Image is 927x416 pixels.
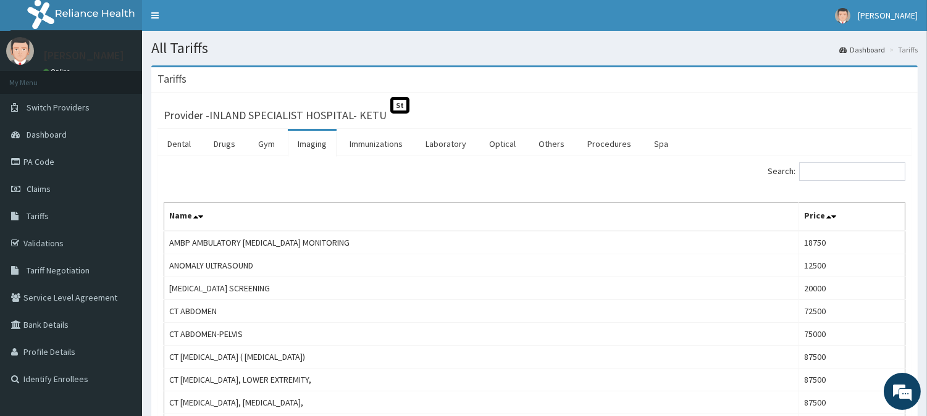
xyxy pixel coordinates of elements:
h1: All Tariffs [151,40,918,56]
span: Tariffs [27,210,49,222]
a: Online [43,67,73,76]
a: Drugs [204,131,245,157]
a: Gym [248,131,285,157]
h3: Tariffs [157,73,187,85]
div: Minimize live chat window [203,6,232,36]
div: Chat with us now [64,69,208,85]
a: Laboratory [416,131,476,157]
span: Claims [27,183,51,194]
span: We're online! [72,128,170,252]
span: Dashboard [27,129,67,140]
a: Imaging [288,131,337,157]
a: Spa [644,131,678,157]
textarea: Type your message and hit 'Enter' [6,281,235,325]
td: CT [MEDICAL_DATA], [MEDICAL_DATA], [164,391,799,414]
img: User Image [6,37,34,65]
img: d_794563401_company_1708531726252_794563401 [23,62,50,93]
td: 12500 [799,254,905,277]
img: User Image [835,8,850,23]
span: St [390,97,409,114]
td: AMBP AMBULATORY [MEDICAL_DATA] MONITORING [164,231,799,254]
p: [PERSON_NAME] [43,50,124,61]
a: Dashboard [839,44,885,55]
a: Others [529,131,574,157]
td: 87500 [799,368,905,391]
span: Tariff Negotiation [27,265,90,276]
li: Tariffs [886,44,918,55]
td: 87500 [799,391,905,414]
td: 87500 [799,346,905,368]
a: Immunizations [340,131,413,157]
td: CT [MEDICAL_DATA] ( [MEDICAL_DATA]) [164,346,799,368]
td: 20000 [799,277,905,300]
td: CT ABDOMEN-PELVIS [164,323,799,346]
a: Optical [479,131,526,157]
th: Price [799,203,905,231]
a: Dental [157,131,201,157]
h3: Provider - INLAND SPECIALIST HOSPITAL- KETU [164,110,387,121]
td: ANOMALY ULTRASOUND [164,254,799,277]
td: 72500 [799,300,905,323]
td: 75000 [799,323,905,346]
span: [PERSON_NAME] [858,10,918,21]
a: Procedures [577,131,641,157]
th: Name [164,203,799,231]
td: CT [MEDICAL_DATA], LOWER EXTREMITY, [164,368,799,391]
label: Search: [768,162,905,181]
input: Search: [799,162,905,181]
td: CT ABDOMEN [164,300,799,323]
span: Switch Providers [27,102,90,113]
td: [MEDICAL_DATA] SCREENING [164,277,799,300]
td: 18750 [799,231,905,254]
